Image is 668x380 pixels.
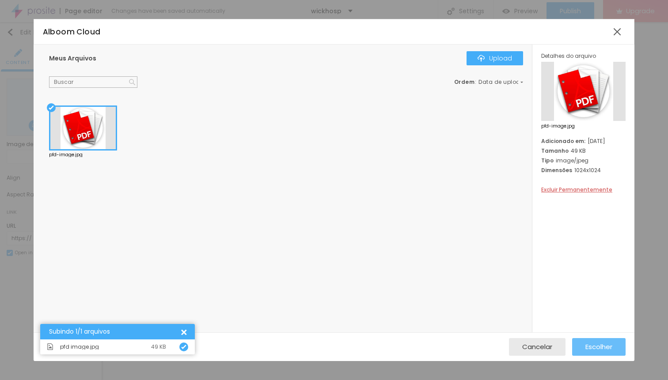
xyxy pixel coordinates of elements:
span: Cancelar [522,343,552,350]
div: Subindo 1/1 arquivos [49,328,179,335]
span: Excluir Permanentemente [541,186,612,193]
span: Meus Arquivos [49,54,96,63]
span: pfd-image.jpg [541,124,626,128]
span: Ordem [454,78,475,86]
div: : [454,79,523,85]
span: Data de upload [478,79,524,85]
div: [DATE] [541,137,626,145]
button: Escolher [572,338,626,356]
img: Icone [129,79,135,85]
div: 49 KB [151,344,166,350]
img: Icone [47,343,53,350]
span: Tamanho [541,147,569,154]
span: pfd image.jpg [60,344,99,350]
div: Upload [478,55,512,62]
div: 49 KB [541,147,626,154]
span: Escolher [585,343,612,350]
button: Cancelar [509,338,566,356]
input: Buscar [49,76,137,88]
img: Icone [478,55,485,62]
button: IconeUpload [467,51,523,65]
span: Tipo [541,157,554,164]
span: Dimensões [541,166,572,174]
div: 1024x1024 [541,166,626,174]
span: Adicionado em: [541,137,585,145]
span: Detalhes do arquivo [541,52,596,60]
div: image/jpeg [541,157,626,164]
div: pfd-image.jpg [49,153,117,157]
span: Alboom Cloud [43,26,101,37]
img: Icone [181,344,186,350]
